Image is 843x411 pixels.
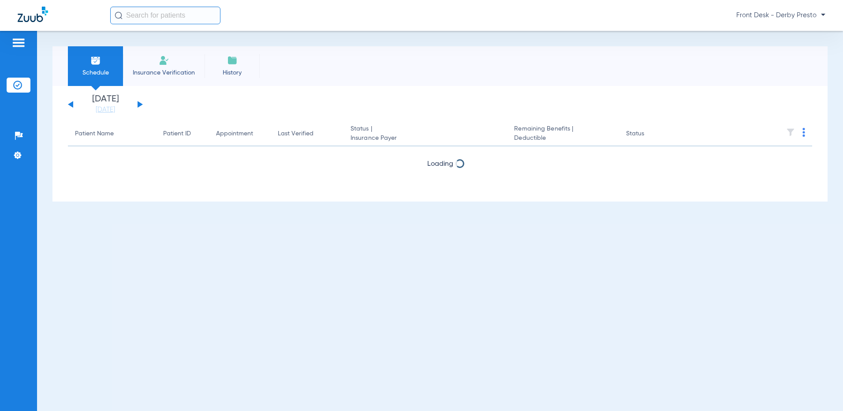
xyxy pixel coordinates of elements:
[278,129,336,138] div: Last Verified
[79,95,132,114] li: [DATE]
[211,68,253,77] span: History
[619,122,679,146] th: Status
[115,11,123,19] img: Search Icon
[163,129,202,138] div: Patient ID
[507,122,619,146] th: Remaining Benefits |
[79,105,132,114] a: [DATE]
[427,184,453,191] span: Loading
[75,68,116,77] span: Schedule
[216,129,253,138] div: Appointment
[343,122,507,146] th: Status |
[18,7,48,22] img: Zuub Logo
[786,128,795,137] img: filter.svg
[736,11,825,20] span: Front Desk - Derby Presto
[163,129,191,138] div: Patient ID
[278,129,313,138] div: Last Verified
[90,55,101,66] img: Schedule
[427,161,453,168] span: Loading
[216,129,264,138] div: Appointment
[159,55,169,66] img: Manual Insurance Verification
[75,129,149,138] div: Patient Name
[11,37,26,48] img: hamburger-icon
[130,68,198,77] span: Insurance Verification
[110,7,220,24] input: Search for patients
[351,134,500,143] span: Insurance Payer
[75,129,114,138] div: Patient Name
[227,55,238,66] img: History
[514,134,612,143] span: Deductible
[802,128,805,137] img: group-dot-blue.svg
